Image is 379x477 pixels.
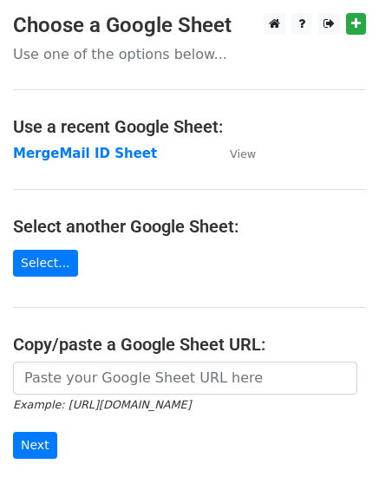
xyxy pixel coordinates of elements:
small: Example: [URL][DOMAIN_NAME] [13,398,191,411]
input: Next [13,432,57,459]
h3: Choose a Google Sheet [13,13,366,38]
h4: Select another Google Sheet: [13,216,366,237]
h4: Use a recent Google Sheet: [13,116,366,137]
a: View [212,146,256,161]
a: Select... [13,250,78,277]
a: MergeMail ID Sheet [13,146,157,161]
small: View [230,147,256,160]
p: Use one of the options below... [13,45,366,63]
input: Paste your Google Sheet URL here [13,362,357,395]
h4: Copy/paste a Google Sheet URL: [13,334,366,355]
